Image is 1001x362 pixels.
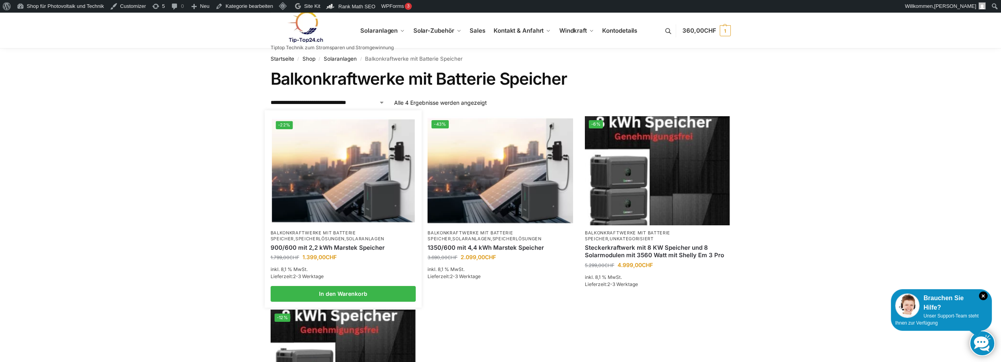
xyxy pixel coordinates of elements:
[295,236,345,241] a: Speicherlösungen
[428,244,573,252] a: 1350/600 mit 4,4 kWh Marstek Speicher
[610,236,654,241] a: Unkategorisiert
[394,98,487,107] p: Alle 4 Ergebnisse werden angezeigt
[271,286,416,302] a: In den Warenkorb legen: „900/600 mit 2,2 kWh Marstek Speicher“
[428,254,457,260] bdi: 3.690,00
[428,266,573,273] p: inkl. 8,1 % MwSt.
[605,262,614,268] span: CHF
[271,254,299,260] bdi: 1.799,00
[428,230,513,241] a: Balkonkraftwerke mit Batterie Speicher
[490,13,554,48] a: Kontakt & Anfahrt
[895,293,920,318] img: Customer service
[428,116,573,225] img: Balkonkraftwerk mit Marstek Speicher
[607,281,638,287] span: 2-3 Werktage
[618,262,653,268] bdi: 4.999,00
[315,56,324,62] span: /
[346,236,384,241] a: Solaranlagen
[338,4,375,9] span: Rank Math SEO
[585,230,670,241] a: Balkonkraftwerke mit Batterie Speicher
[585,244,730,259] a: Steckerkraftwerk mit 8 KW Speicher und 8 Solarmodulen mit 3560 Watt mit Shelly Em 3 Pro
[585,262,614,268] bdi: 5.299,00
[494,27,544,34] span: Kontakt & Anfahrt
[304,3,320,9] span: Site Kit
[895,293,988,312] div: Brauchen Sie Hilfe?
[452,236,490,241] a: Solaranlagen
[682,27,716,34] span: 360,00
[428,230,573,242] p: , ,
[271,230,416,242] p: , ,
[492,236,542,241] a: Speicherlösungen
[271,11,339,43] img: Solaranlagen, Speicheranlagen und Energiesparprodukte
[428,273,481,279] span: Lieferzeit:
[556,13,597,48] a: Windkraft
[271,69,731,89] h1: Balkonkraftwerke mit Batterie Speicher
[410,13,465,48] a: Solar-Zubehör
[602,27,637,34] span: Kontodetails
[272,117,415,224] img: Balkonkraftwerk mit Marstek Speicher
[979,291,988,300] i: Schließen
[289,254,299,260] span: CHF
[326,254,337,260] span: CHF
[466,13,489,48] a: Sales
[642,262,653,268] span: CHF
[413,27,454,34] span: Solar-Zubehör
[271,98,385,107] select: Shop-Reihenfolge
[461,254,496,260] bdi: 2.099,00
[428,116,573,225] a: -43%Balkonkraftwerk mit Marstek Speicher
[682,13,730,49] nav: Cart contents
[585,116,730,225] img: Steckerkraftwerk mit 8 KW Speicher und 8 Solarmodulen mit 3560 Watt mit Shelly Em 3 Pro
[271,230,356,241] a: Balkonkraftwerke mit Batterie Speicher
[599,13,640,48] a: Kontodetails
[271,244,416,252] a: 900/600 mit 2,2 kWh Marstek Speicher
[585,116,730,225] a: -6%Steckerkraftwerk mit 8 KW Speicher und 8 Solarmodulen mit 3560 Watt mit Shelly Em 3 Pro
[271,266,416,273] p: inkl. 8,1 % MwSt.
[485,254,496,260] span: CHF
[470,27,485,34] span: Sales
[979,2,986,9] img: Benutzerbild von Rupert Spoddig
[271,56,294,62] a: Startseite
[682,19,730,43] a: 360,00CHF 1
[450,273,481,279] span: 2-3 Werktage
[585,274,730,281] p: inkl. 8,1 % MwSt.
[293,273,324,279] span: 2-3 Werktage
[704,27,716,34] span: CHF
[357,56,365,62] span: /
[324,56,357,62] a: Solaranlagen
[720,25,731,36] span: 1
[895,313,979,326] span: Unser Support-Team steht Ihnen zur Verfügung
[585,281,638,287] span: Lieferzeit:
[302,56,315,62] a: Shop
[271,273,324,279] span: Lieferzeit:
[559,27,587,34] span: Windkraft
[271,45,394,50] p: Tiptop Technik zum Stromsparen und Stromgewinnung
[271,48,731,69] nav: Breadcrumb
[272,117,415,224] a: -22%Balkonkraftwerk mit Marstek Speicher
[585,230,730,242] p: ,
[405,3,412,10] div: 3
[294,56,302,62] span: /
[934,3,976,9] span: [PERSON_NAME]
[302,254,337,260] bdi: 1.399,00
[448,254,457,260] span: CHF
